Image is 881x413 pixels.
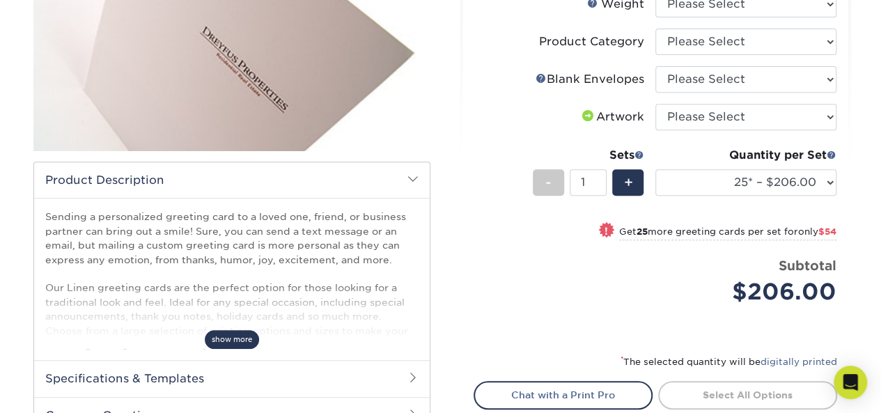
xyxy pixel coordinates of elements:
small: The selected quantity will be [621,357,837,367]
a: digitally printed [761,357,837,367]
span: + [623,172,632,193]
span: - [545,172,552,193]
div: Sets [533,147,644,164]
span: show more [205,330,259,349]
small: Get more greeting cards per set for [619,226,836,240]
span: only [798,226,836,237]
h2: Specifications & Templates [34,360,430,396]
strong: 25 [637,226,648,237]
div: Artwork [579,109,644,125]
span: ! [605,224,608,238]
div: $206.00 [666,275,836,309]
h2: Product Description [34,162,430,198]
div: Product Category [539,33,644,50]
a: Chat with a Print Pro [474,381,653,409]
iframe: Google Customer Reviews [3,371,118,408]
div: Quantity per Set [655,147,836,164]
div: Open Intercom Messenger [834,366,867,399]
div: Blank Envelopes [536,71,644,88]
a: Select All Options [658,381,837,409]
strong: Subtotal [779,258,836,273]
span: $54 [818,226,836,237]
